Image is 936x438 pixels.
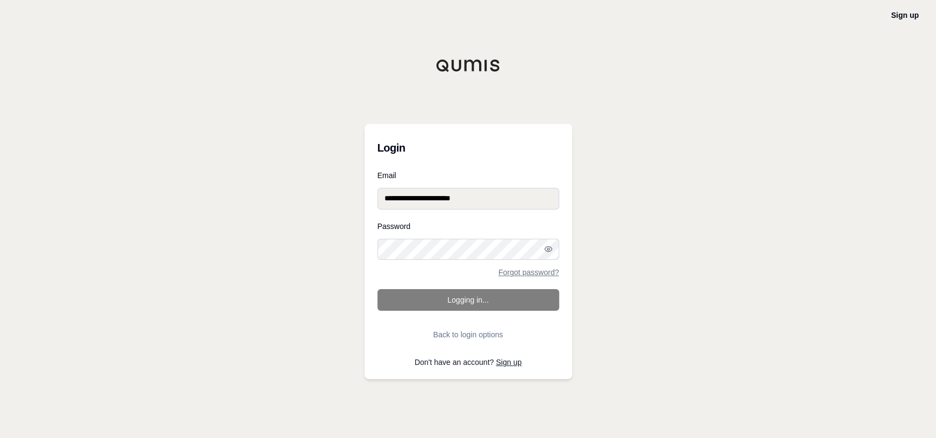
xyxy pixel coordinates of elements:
[377,223,559,230] label: Password
[377,137,559,159] h3: Login
[377,324,559,345] button: Back to login options
[377,172,559,179] label: Email
[377,358,559,366] p: Don't have an account?
[891,11,919,19] a: Sign up
[498,269,559,276] a: Forgot password?
[496,358,521,367] a: Sign up
[436,59,501,72] img: Qumis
